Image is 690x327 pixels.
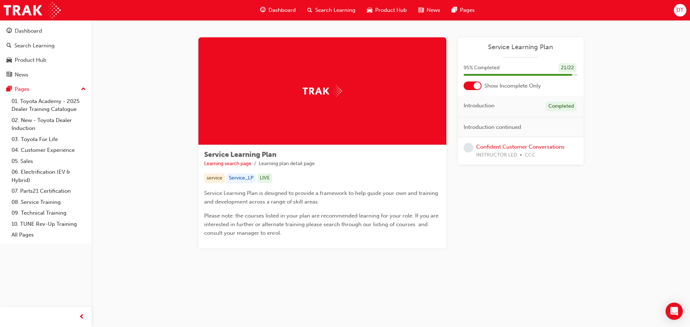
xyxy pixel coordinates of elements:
span: news-icon [6,72,12,78]
a: 08. Service Training [9,197,89,208]
a: Product Hub [3,53,89,67]
span: pages-icon [452,6,457,15]
span: guage-icon [260,6,266,15]
span: Dashboard [268,6,296,14]
a: 04. Customer Experience [9,145,89,156]
span: 95 % Completed [464,64,500,72]
span: Show Incomplete Only [484,82,541,90]
img: Trak [4,2,61,18]
span: Product Hub [375,6,407,14]
button: DashboardSearch LearningProduct HubNews [3,23,89,83]
a: 03. Toyota For Life [9,134,89,145]
a: Dashboard [3,24,89,38]
a: Service Learning Plan [464,43,578,51]
div: Pages [15,85,29,93]
span: car-icon [367,6,372,15]
span: CCC [525,151,535,159]
img: Trak [303,85,342,97]
a: All Pages [9,229,89,240]
span: car-icon [6,57,12,64]
div: Search Learning [14,42,55,50]
a: car-iconProduct Hub [361,3,413,18]
a: guage-iconDashboard [254,3,302,18]
span: learningRecordVerb_NONE-icon [464,143,473,153]
a: 09. Technical Training [9,207,89,219]
span: news-icon [418,6,424,15]
span: Introduction continued [464,123,521,131]
span: up-icon [81,85,86,94]
span: Service Learning Plan [204,150,276,159]
div: Product Hub [15,56,46,64]
a: News [3,68,89,81]
button: Pages [3,83,89,96]
span: Please note: the courses listed in your plan are recommended learning for your role. If you are i... [204,212,440,236]
span: pages-icon [6,86,12,93]
div: 21 / 22 [558,63,576,73]
div: LIVE [257,173,272,183]
a: search-iconSearch Learning [302,3,361,18]
a: Confident Customer Conversations [476,144,565,150]
a: 05. Sales [9,156,89,167]
span: INSTRUCTOR LED [476,151,517,159]
div: Service_LP [226,173,256,183]
a: 02. New - Toyota Dealer Induction [9,115,89,134]
span: Introduction [464,102,494,110]
span: Pages [460,6,475,14]
li: Learning plan detail page [259,160,315,168]
span: DT [676,6,684,14]
span: guage-icon [6,28,12,34]
a: news-iconNews [413,3,446,18]
div: service [204,173,225,183]
a: pages-iconPages [446,3,480,18]
span: prev-icon [79,313,84,322]
span: News [427,6,440,14]
a: Learning search page [204,160,252,167]
button: DT [674,4,686,17]
a: 10. TUNE Rev-Up Training [9,219,89,230]
a: 01. Toyota Academy - 2025 Dealer Training Catalogue [9,96,89,115]
div: Completed [546,102,576,111]
div: Dashboard [15,27,42,35]
a: 06. Electrification (EV & Hybrid) [9,167,89,186]
a: 07. Parts21 Certification [9,186,89,197]
div: Open Intercom Messenger [666,303,683,320]
div: News [15,71,28,79]
span: search-icon [307,6,312,15]
span: Service Learning Plan is designed to provide a framework to help guide your own and training and ... [204,190,440,205]
span: Search Learning [315,6,355,14]
a: Search Learning [3,39,89,52]
span: search-icon [6,43,11,49]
